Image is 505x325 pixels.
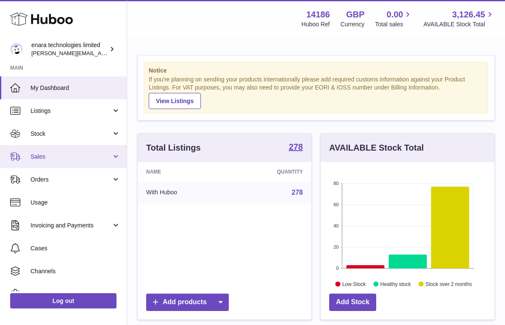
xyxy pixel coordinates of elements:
[375,9,413,28] a: 0.00 Total sales
[302,20,330,28] div: Huboo Ref
[146,142,201,154] h3: Total Listings
[341,20,365,28] div: Currency
[329,142,424,154] h3: AVAILABLE Stock Total
[149,67,483,75] strong: Notice
[31,41,108,57] div: enara technologies limited
[31,153,111,161] span: Sales
[31,199,120,207] span: Usage
[10,43,23,56] img: Dee@enara.co
[425,281,472,287] text: Stock over 2 months
[329,294,376,311] a: Add Stock
[423,20,495,28] span: AVAILABLE Stock Total
[342,281,366,287] text: Low Stock
[31,221,111,230] span: Invoicing and Payments
[423,9,495,28] a: 3,126.45 AVAILABLE Stock Total
[146,294,229,311] a: Add products
[333,181,339,186] text: 80
[289,143,303,153] a: 278
[149,76,483,109] div: If you're planning on sending your products internationally please add required customs informati...
[31,176,111,184] span: Orders
[31,267,120,275] span: Channels
[229,162,311,182] th: Quantity
[31,50,170,56] span: [PERSON_NAME][EMAIL_ADDRESS][DOMAIN_NAME]
[138,182,229,204] td: With Huboo
[375,20,413,28] span: Total sales
[306,9,330,20] strong: 14186
[387,9,403,20] span: 0.00
[31,130,111,138] span: Stock
[138,162,229,182] th: Name
[380,281,411,287] text: Healthy stock
[31,244,120,252] span: Cases
[31,107,111,115] span: Listings
[289,143,303,151] strong: 278
[31,290,120,298] span: Settings
[333,223,339,228] text: 40
[333,244,339,249] text: 20
[10,293,117,308] a: Log out
[333,202,339,207] text: 60
[452,9,485,20] span: 3,126.45
[31,84,120,92] span: My Dashboard
[149,93,201,109] a: View Listings
[291,189,303,196] a: 278
[336,266,339,271] text: 0
[346,9,364,20] strong: GBP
